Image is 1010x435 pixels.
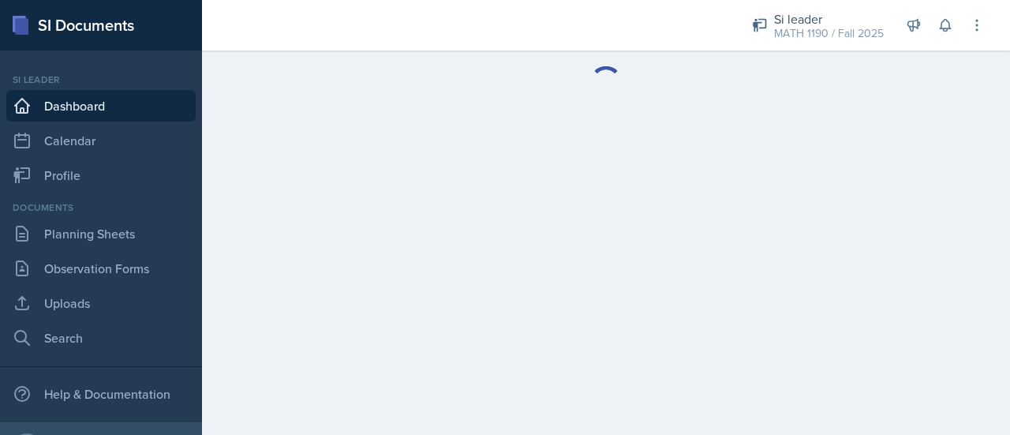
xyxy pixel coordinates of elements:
a: Search [6,322,196,354]
div: Si leader [6,73,196,87]
div: Help & Documentation [6,378,196,410]
a: Profile [6,159,196,191]
div: MATH 1190 / Fall 2025 [774,25,884,42]
div: Documents [6,201,196,215]
a: Dashboard [6,90,196,122]
a: Uploads [6,287,196,319]
a: Planning Sheets [6,218,196,249]
div: Si leader [774,9,884,28]
a: Calendar [6,125,196,156]
a: Observation Forms [6,253,196,284]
